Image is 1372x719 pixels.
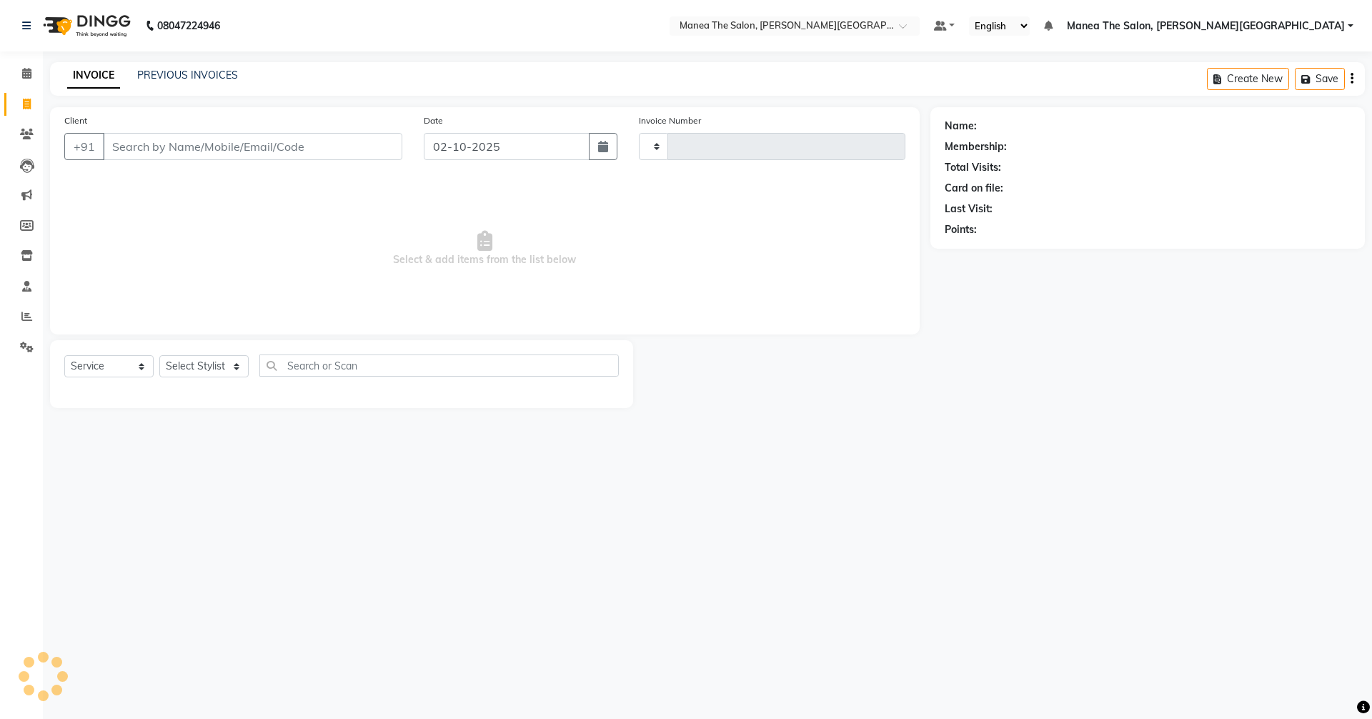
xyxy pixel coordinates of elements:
[424,114,443,127] label: Date
[945,139,1007,154] div: Membership:
[945,202,993,217] div: Last Visit:
[945,222,977,237] div: Points:
[64,133,104,160] button: +91
[157,6,220,46] b: 08047224946
[639,114,701,127] label: Invoice Number
[137,69,238,81] a: PREVIOUS INVOICES
[103,133,402,160] input: Search by Name/Mobile/Email/Code
[259,354,619,377] input: Search or Scan
[1295,68,1345,90] button: Save
[945,181,1003,196] div: Card on file:
[64,177,905,320] span: Select & add items from the list below
[64,114,87,127] label: Client
[945,160,1001,175] div: Total Visits:
[1207,68,1289,90] button: Create New
[67,63,120,89] a: INVOICE
[1067,19,1345,34] span: Manea The Salon, [PERSON_NAME][GEOGRAPHIC_DATA]
[36,6,134,46] img: logo
[945,119,977,134] div: Name:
